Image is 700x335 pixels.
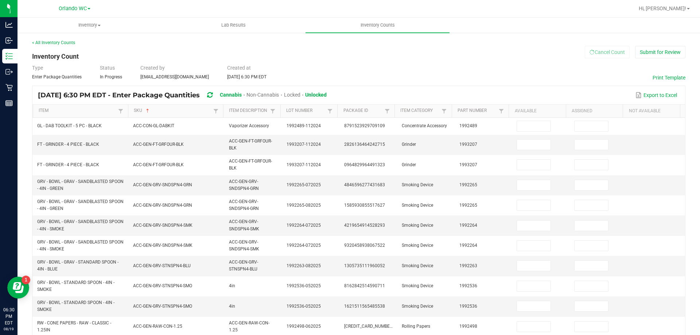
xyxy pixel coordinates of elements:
[344,263,385,268] span: 1305735111960052
[287,243,321,248] span: 1992264-072025
[344,142,385,147] span: 2826136464242715
[229,123,269,128] span: Vaporizer Accessory
[22,276,30,284] iframe: Resource center unread badge
[344,304,385,309] span: 1621511565485538
[37,300,114,312] span: GRV - BOWL - STANDARD SPOON - 4IN - SMOKE
[59,5,87,12] span: Orlando WC
[344,182,385,187] span: 4846596277431683
[133,182,192,187] span: ACC-GEN-GRV-SNDSPN4-GRN
[211,106,220,116] a: Filter
[402,223,433,228] span: Smoking Device
[400,108,440,114] a: Item CategorySortable
[287,283,321,288] span: 1992536-052025
[566,105,623,118] th: Assigned
[344,162,385,167] span: 0964829964491323
[402,243,433,248] span: Smoking Device
[229,320,269,332] span: ACC-GEN-RAW-CON-1.25
[306,17,450,33] a: Inventory Counts
[459,223,477,228] span: 1992264
[220,92,242,98] span: Cannabis
[116,106,125,116] a: Filter
[37,123,102,128] span: GL - DAB TOOLKIT - 5 PC - BLACK
[32,52,79,60] span: Inventory Count
[229,239,259,252] span: ACC-GEN-GRV-SNDSPN4-SMK
[287,304,321,309] span: 1992536-052025
[227,74,267,79] span: [DATE] 6:30 PM EDT
[5,100,13,107] inline-svg: Reports
[287,123,321,128] span: 1992489-112024
[344,203,385,208] span: 1585930855517627
[402,324,430,329] span: Rolling Papers
[458,108,497,114] a: Part NumberSortable
[287,182,321,187] span: 1992265-072025
[5,68,13,75] inline-svg: Outbound
[133,263,191,268] span: ACC-GEN-GRV-STNSPN4-BLU
[343,108,383,114] a: Package IdSortable
[344,223,385,228] span: 4219654914528293
[37,280,114,292] span: GRV - BOWL - STANDARD SPOON - 4IN - SMOKE
[32,65,43,71] span: Type
[211,22,256,28] span: Lab Results
[37,199,124,211] span: GRV - BOWL - GRAV - SANDBLASTED SPOON - 4IN - GREEN
[229,139,272,151] span: ACC-GEN-FT-GRFOUR-BLK
[18,22,161,28] span: Inventory
[229,260,258,272] span: ACC-GEN-GRV-STNSPN4-BLU
[229,108,268,114] a: Item DescriptionSortable
[37,162,99,167] span: FT - GRINDER - 4 PIECE - BLACK
[653,74,685,81] button: Print Template
[37,260,118,272] span: GRV - BOWL - GRAV - STANDARD SPOON - 4IN - BLUE
[133,223,192,228] span: ACC-GEN-GRV-SNDSPN4-SMK
[37,142,99,147] span: FT - GRINDER - 4 PIECE - BLACK
[305,92,327,98] span: Unlocked
[585,46,630,58] button: Cancel Count
[639,5,686,11] span: Hi, [PERSON_NAME]!
[402,203,433,208] span: Smoking Device
[133,123,174,128] span: ACC-CON-GL-DABKIT
[229,283,235,288] span: 4in
[351,22,405,28] span: Inventory Counts
[459,203,477,208] span: 1992265
[100,65,115,71] span: Status
[37,239,124,252] span: GRV - BOWL - GRAV - SANDBLASTED SPOON - 4IN - SMOKE
[37,219,124,231] span: GRV - BOWL - GRAV - SANDBLASTED SPOON - 4IN - SMOKE
[402,304,433,309] span: Smoking Device
[634,89,679,101] button: Export to Excel
[344,243,385,248] span: 9320458938067522
[140,74,209,79] span: [EMAIL_ADDRESS][DOMAIN_NAME]
[623,105,680,118] th: Not Available
[287,223,321,228] span: 1992264-072025
[287,324,321,329] span: 1992498-062025
[402,142,416,147] span: Grinder
[284,92,300,98] span: Locked
[37,179,124,191] span: GRV - BOWL - GRAV - SANDBLASTED SPOON - 4IN - GREEN
[145,108,151,114] span: Sortable
[402,162,416,167] span: Grinder
[5,37,13,44] inline-svg: Inbound
[3,326,14,332] p: 08/19
[459,263,477,268] span: 1992263
[133,162,184,167] span: ACC-GEN-FT-GRFOUR-BLK
[32,74,82,79] span: Enter Package Quantities
[383,106,392,116] a: Filter
[287,162,321,167] span: 1993207-112024
[246,92,279,98] span: Non-Cannabis
[133,243,192,248] span: ACC-GEN-GRV-SNDSPN4-SMK
[287,263,321,268] span: 1992263-082025
[459,162,477,167] span: 1993207
[287,203,321,208] span: 1992265-082025
[133,142,184,147] span: ACC-GEN-FT-GRFOUR-BLK
[459,304,477,309] span: 1992536
[497,106,506,116] a: Filter
[635,46,685,58] button: Submit for Review
[268,106,277,116] a: Filter
[229,199,259,211] span: ACC-GEN-GRV-SNDSPN4-GRN
[459,182,477,187] span: 1992265
[140,65,165,71] span: Created by
[459,243,477,248] span: 1992264
[440,106,448,116] a: Filter
[39,108,116,114] a: ItemSortable
[133,203,192,208] span: ACC-GEN-GRV-SNDSPN4-GRN
[459,142,477,147] span: 1993207
[17,17,162,33] a: Inventory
